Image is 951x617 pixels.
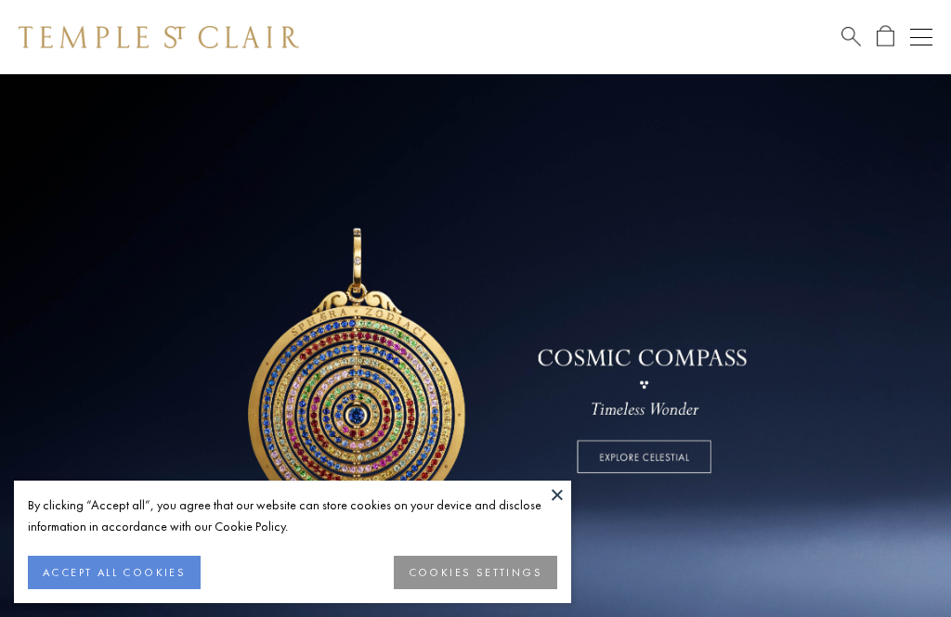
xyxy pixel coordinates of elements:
a: Search [841,25,861,48]
button: COOKIES SETTINGS [394,556,557,589]
a: Open Shopping Bag [877,25,894,48]
img: Temple St. Clair [19,26,299,48]
div: By clicking “Accept all”, you agree that our website can store cookies on your device and disclos... [28,495,557,537]
button: ACCEPT ALL COOKIES [28,556,201,589]
button: Open navigation [910,26,932,48]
